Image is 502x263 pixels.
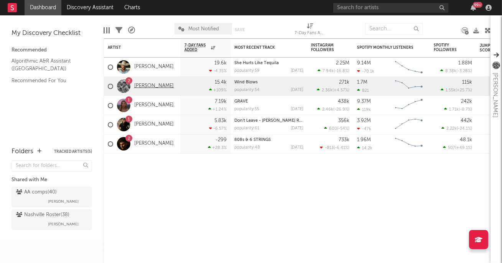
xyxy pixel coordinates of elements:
a: Algorithmic A&R Assistant ([GEOGRAPHIC_DATA]) [12,57,84,73]
svg: Chart title [392,77,426,96]
a: Recommended For You [12,76,84,85]
div: 48.1k [460,137,472,142]
div: 7-Day Fans Added (7-Day Fans Added) [295,29,326,38]
div: ( ) [441,88,472,93]
a: [PERSON_NAME] [134,121,174,128]
div: Spotify Followers [434,43,461,52]
a: AA comps(40)[PERSON_NAME] [12,187,92,207]
div: Wind Blows [234,80,303,84]
svg: Chart title [392,115,426,134]
a: Nashville Roster(38)[PERSON_NAME] [12,209,92,230]
div: ( ) [320,145,349,150]
div: Shared with Me [12,175,92,185]
div: [DATE] [291,107,303,111]
span: [PERSON_NAME] [48,220,79,229]
div: -4.35 % [209,68,227,73]
span: +25.7 % [457,88,471,93]
div: 438k [338,99,349,104]
span: -0.7 % [460,108,471,112]
div: 442k [461,118,472,123]
a: GRAVE [234,99,248,104]
span: 2.22k [446,127,457,131]
div: 2.25M [336,61,349,66]
div: popularity: 54 [234,88,260,92]
a: [PERSON_NAME] [134,102,174,109]
div: 115k [462,80,472,85]
div: Most Recent Track [234,45,292,50]
div: [DATE] [291,88,303,92]
span: 7.94k [323,69,334,73]
span: -16.8 % [335,69,348,73]
div: Jump Score [480,43,499,53]
div: My Discovery Checklist [12,29,92,38]
span: -3.28 % [458,69,471,73]
div: 15.4k [215,80,227,85]
button: 99+ [471,5,476,11]
span: -24.1 % [458,127,471,131]
div: 99 + [473,2,482,8]
span: 600 [329,127,337,131]
span: 507 [448,146,455,150]
span: -6.41 % [335,146,348,150]
div: Filters [115,19,122,41]
div: 7-Day Fans Added (7-Day Fans Added) [295,19,326,41]
svg: Chart title [392,134,426,154]
span: +4.57 % [334,88,348,93]
span: 1.71k [449,108,459,112]
div: Instagram Followers [311,43,338,52]
input: Search for folders... [12,160,92,172]
div: Nashville Roster ( 38 ) [16,210,69,220]
div: 5.83k [214,118,227,123]
div: 7.19k [215,99,227,104]
div: [DATE] [291,146,303,150]
div: Recommended [12,46,92,55]
div: ( ) [324,126,349,131]
div: 821 [357,88,369,93]
input: Search... [365,23,423,35]
div: 9.14M [357,61,371,66]
a: [PERSON_NAME] [134,83,174,89]
div: popularity: 61 [234,126,259,131]
div: [PERSON_NAME] [490,73,500,117]
div: 808s & 6 STRINGS [234,138,303,142]
span: -26.9 % [334,108,348,112]
div: Spotify Monthly Listeners [357,45,415,50]
div: +1.24 % [208,107,227,112]
span: 2.36k [322,88,332,93]
div: ( ) [318,68,349,73]
div: 242k [461,99,472,104]
div: 3.92M [357,118,371,123]
div: ( ) [444,107,472,112]
div: ( ) [441,126,472,131]
div: AA comps ( 40 ) [16,188,57,197]
div: ( ) [440,68,472,73]
div: Don't Leave - Jolene Remix [234,119,303,123]
div: ( ) [317,88,349,93]
div: 1.7M [357,80,367,85]
div: [DATE] [291,126,303,131]
a: [PERSON_NAME] [134,141,174,147]
div: 271k [339,80,349,85]
div: 19.6k [214,61,227,66]
button: Tracked Artists(5) [54,150,92,154]
div: 1.96M [357,137,371,142]
div: 119k [357,107,371,112]
div: 1.88M [458,61,472,66]
span: 7-Day Fans Added [184,43,209,52]
div: Folders [12,147,33,156]
span: 1.55k [446,88,456,93]
div: +28.3 % [208,145,227,150]
div: 733k [339,137,349,142]
div: Artist [108,45,165,50]
div: Edit Columns [104,19,110,41]
div: GRAVE [234,99,303,104]
div: popularity: 59 [234,69,260,73]
svg: Chart title [392,58,426,77]
div: -6.57 % [209,126,227,131]
div: 9.37M [357,99,371,104]
div: 356k [338,118,349,123]
span: 2.46k [322,108,333,112]
div: ( ) [443,145,472,150]
span: -54 % [338,127,348,131]
span: -813 [325,146,334,150]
